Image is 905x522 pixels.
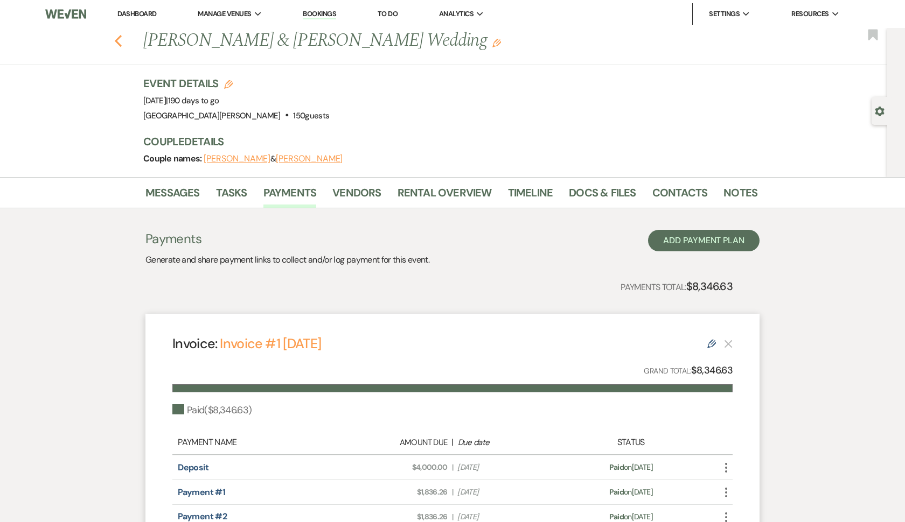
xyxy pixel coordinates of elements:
span: $1,836.26 [349,486,448,498]
p: Grand Total: [644,363,733,378]
h3: Payments [145,230,429,248]
span: Paid [609,512,624,521]
strong: $8,346.63 [686,279,733,293]
span: 150 guests [293,110,329,121]
button: Edit [492,38,501,47]
div: on [DATE] [562,486,700,498]
button: [PERSON_NAME] [276,154,343,163]
a: Rental Overview [398,184,492,208]
h3: Couple Details [143,134,747,149]
a: Vendors [332,184,381,208]
h4: Invoice: [172,334,321,353]
button: Add Payment Plan [648,230,760,251]
span: | [452,486,453,498]
a: Payments [263,184,317,208]
span: Analytics [439,9,474,19]
span: Settings [709,9,740,19]
span: [DATE] [457,462,556,473]
div: Paid ( $8,346.63 ) [172,403,252,418]
a: Payment #2 [178,511,227,522]
a: Docs & Files [569,184,636,208]
span: Manage Venues [198,9,251,19]
a: Messages [145,184,200,208]
div: Status [562,436,700,449]
span: [DATE] [143,95,219,106]
a: To Do [378,9,398,18]
span: | [166,95,219,106]
button: [PERSON_NAME] [204,154,270,163]
strong: $8,346.63 [691,364,733,377]
span: $4,000.00 [349,462,448,473]
span: & [204,153,343,164]
div: on [DATE] [562,462,700,473]
div: Amount Due [348,436,447,449]
span: Resources [791,9,829,19]
span: Paid [609,462,624,472]
span: Paid [609,487,624,497]
a: Notes [723,184,757,208]
a: Timeline [508,184,553,208]
p: Payments Total: [621,278,733,295]
a: Invoice #1 [DATE] [220,335,321,352]
a: Bookings [303,9,336,19]
img: Weven Logo [45,3,86,25]
div: Payment Name [178,436,343,449]
div: | [343,436,562,449]
span: Couple names: [143,153,204,164]
h3: Event Details [143,76,329,91]
a: Tasks [216,184,247,208]
span: | [452,462,453,473]
a: Deposit [178,462,208,473]
a: Payment #1 [178,486,225,498]
span: [DATE] [457,486,556,498]
button: This payment plan cannot be deleted because it contains links that have been paid through Weven’s... [724,339,733,348]
div: Due date [458,436,557,449]
p: Generate and share payment links to collect and/or log payment for this event. [145,253,429,267]
button: Open lead details [875,105,885,116]
span: [GEOGRAPHIC_DATA][PERSON_NAME] [143,110,281,121]
span: 190 days to go [168,95,219,106]
a: Contacts [652,184,708,208]
h1: [PERSON_NAME] & [PERSON_NAME] Wedding [143,28,626,54]
a: Dashboard [117,9,156,18]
